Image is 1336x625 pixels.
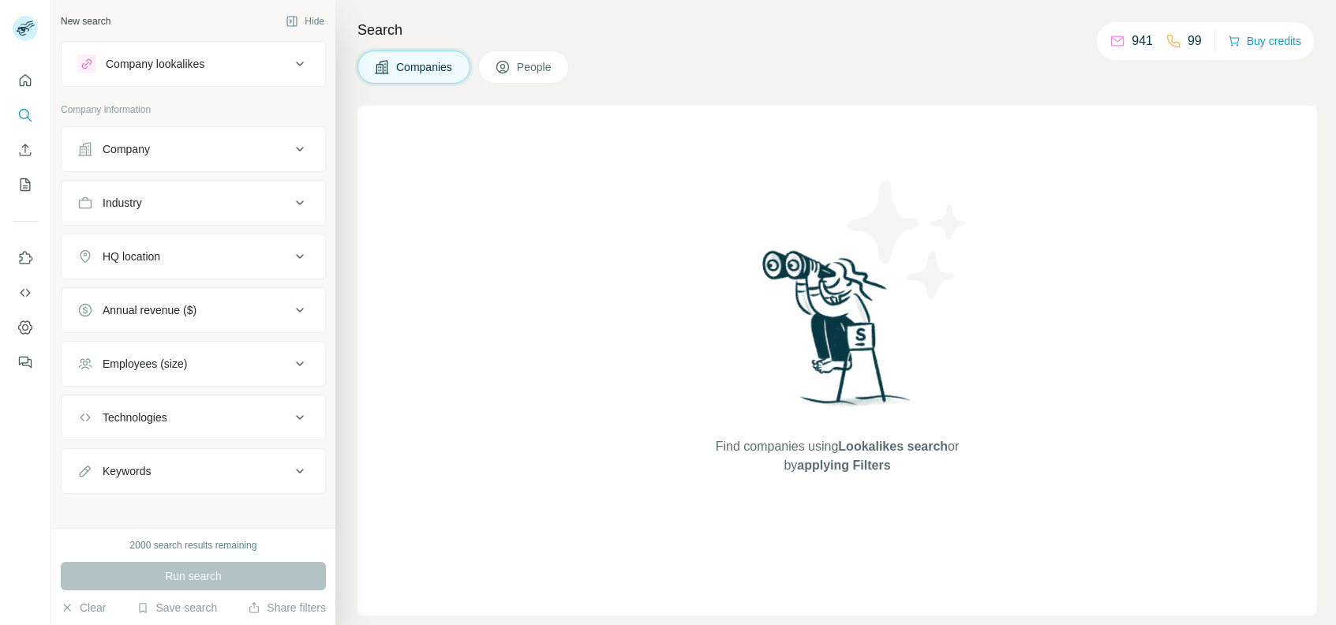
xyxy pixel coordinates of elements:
button: Annual revenue ($) [62,291,325,329]
div: New search [61,14,110,28]
div: Employees (size) [103,356,187,372]
button: Company [62,130,325,168]
button: Use Surfe on LinkedIn [13,244,38,272]
button: Search [13,101,38,129]
button: Buy credits [1228,30,1301,52]
h4: Search [357,19,1317,41]
button: Industry [62,184,325,222]
div: Keywords [103,463,151,479]
img: Surfe Illustration - Woman searching with binoculars [755,246,919,422]
div: Company [103,141,150,157]
p: Company information [61,103,326,117]
div: Technologies [103,410,167,425]
button: Save search [137,600,217,616]
button: Feedback [13,348,38,376]
p: 941 [1132,32,1153,51]
button: Quick start [13,66,38,95]
div: 2000 search results remaining [130,538,257,552]
button: Clear [61,600,106,616]
span: People [517,59,553,75]
img: Surfe Illustration - Stars [837,169,979,311]
button: Dashboard [13,313,38,342]
button: My lists [13,170,38,199]
div: HQ location [103,249,160,264]
button: Technologies [62,399,325,436]
button: Employees (size) [62,345,325,383]
button: HQ location [62,238,325,275]
div: Annual revenue ($) [103,302,196,318]
button: Share filters [248,600,326,616]
div: Company lookalikes [106,56,204,72]
button: Use Surfe API [13,279,38,307]
span: applying Filters [797,458,890,472]
button: Enrich CSV [13,136,38,164]
span: Lookalikes search [838,440,948,453]
div: Industry [103,195,142,211]
span: Companies [396,59,454,75]
button: Hide [275,9,335,33]
span: Find companies using or by [711,437,964,475]
button: Company lookalikes [62,45,325,83]
button: Keywords [62,452,325,490]
p: 99 [1188,32,1202,51]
